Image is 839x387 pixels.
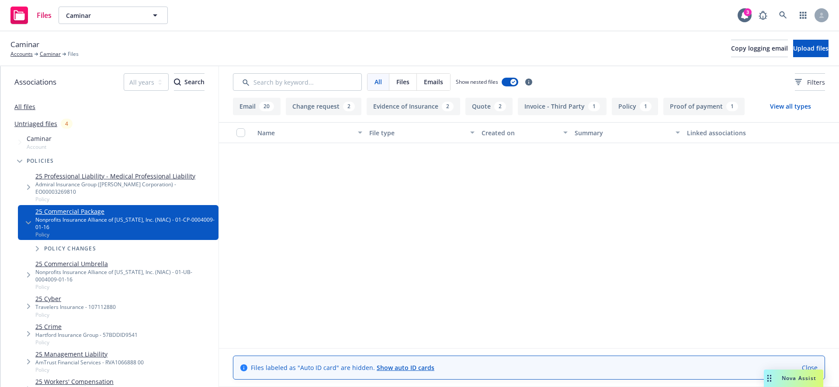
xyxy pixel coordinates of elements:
button: Proof of payment [663,98,745,115]
button: Change request [286,98,361,115]
a: All files [14,103,35,111]
div: 3 [744,8,752,16]
span: Upload files [793,44,829,52]
span: Policy [35,311,116,319]
a: Caminar [40,50,61,58]
span: Files labeled as "Auto ID card" are hidden. [251,363,434,372]
div: 2 [343,102,355,111]
div: Search [174,74,205,90]
a: Accounts [10,50,33,58]
button: View all types [756,98,825,115]
div: Nonprofits Insurance Alliance of [US_STATE], Inc. (NIAC) - 01-CP-0004009-01-16 [35,216,215,231]
div: Linked associations [687,128,792,137]
div: 1 [588,102,600,111]
span: Caminar [10,39,39,50]
span: Policy changes [44,246,96,251]
span: Caminar [27,134,52,143]
div: Summary [575,128,670,137]
button: Created on [478,122,572,143]
button: Evidence of Insurance [367,98,460,115]
span: Filters [807,78,825,87]
span: Nova Assist [782,374,816,382]
span: Copy logging email [731,44,788,52]
a: Switch app [794,7,812,24]
a: Files [7,3,55,27]
span: Filters [795,78,825,87]
span: All [374,77,382,86]
input: Select all [236,128,245,137]
span: Caminar [66,11,142,20]
button: Summary [571,122,683,143]
button: Quote [465,98,513,115]
input: Search by keyword... [233,73,362,91]
div: Travelers Insurance - 107112880 [35,303,116,311]
button: Copy logging email [731,40,788,57]
a: Untriaged files [14,119,57,128]
a: Report a Bug [754,7,772,24]
span: Emails [424,77,443,86]
div: Admiral Insurance Group ([PERSON_NAME] Corporation) - EO00003269810 [35,181,215,195]
button: Filters [795,73,825,91]
div: 1 [726,102,738,111]
div: AmTrust Financial Services - RVA1066888 00 [35,359,144,366]
div: Created on [482,128,558,137]
span: Policy [35,339,138,346]
span: Files [396,77,409,86]
button: File type [366,122,478,143]
span: Account [27,143,52,151]
button: Policy [612,98,658,115]
span: Associations [14,76,56,88]
div: Nonprofits Insurance Alliance of [US_STATE], Inc. (NIAC) - 01-UB-0004009-01-16 [35,268,215,283]
span: Show nested files [456,78,498,86]
a: 25 Commercial Package [35,207,215,216]
button: Name [254,122,366,143]
a: Close [802,363,818,372]
a: Search [774,7,792,24]
a: 25 Professional Liability - Medical Professional Liability [35,171,215,181]
div: 2 [494,102,506,111]
a: 25 Management Liability [35,349,144,359]
span: Policy [35,195,215,203]
span: Files [68,50,79,58]
svg: Search [174,79,181,86]
div: Name [257,128,353,137]
button: SearchSearch [174,73,205,91]
button: Nova Assist [764,370,823,387]
button: Linked associations [683,122,795,143]
span: Policy [35,231,215,238]
button: Email [233,98,281,115]
span: Policy [35,283,215,291]
div: Hartford Insurance Group - 57BDDID9541 [35,331,138,339]
a: 25 Commercial Umbrella [35,259,215,268]
button: Upload files [793,40,829,57]
span: Files [37,12,52,19]
div: Drag to move [764,370,775,387]
button: Caminar [59,7,168,24]
div: 1 [640,102,652,111]
a: Show auto ID cards [377,363,434,372]
span: Policy [35,366,144,373]
button: Invoice - Third Party [518,98,607,115]
a: 25 Cyber [35,294,116,303]
div: 20 [259,102,274,111]
a: 25 Crime [35,322,138,331]
a: 25 Workers' Compensation [35,377,200,386]
div: 4 [61,119,73,129]
span: Policies [27,158,54,164]
div: File type [369,128,465,137]
div: 2 [442,102,454,111]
